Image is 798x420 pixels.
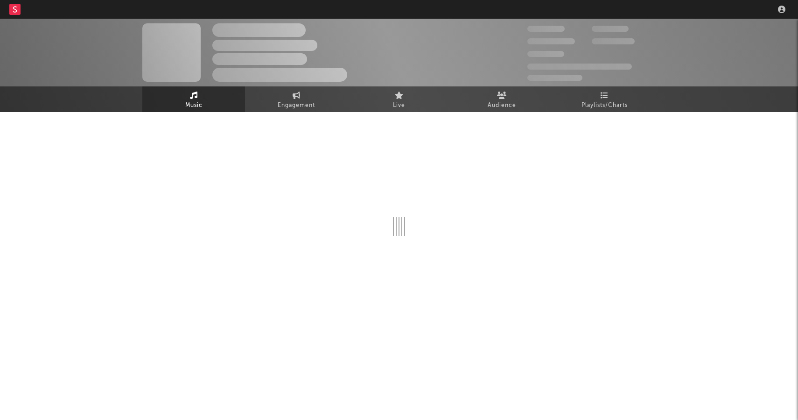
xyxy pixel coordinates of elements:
[527,26,565,32] span: 300,000
[488,100,516,111] span: Audience
[185,100,203,111] span: Music
[527,75,582,81] span: Jump Score: 85.0
[450,86,553,112] a: Audience
[553,86,656,112] a: Playlists/Charts
[278,100,315,111] span: Engagement
[142,86,245,112] a: Music
[527,51,564,57] span: 100,000
[348,86,450,112] a: Live
[245,86,348,112] a: Engagement
[527,64,632,70] span: 50,000,000 Monthly Listeners
[393,100,405,111] span: Live
[527,38,575,44] span: 50,000,000
[581,100,628,111] span: Playlists/Charts
[592,38,635,44] span: 1,000,000
[592,26,629,32] span: 100,000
